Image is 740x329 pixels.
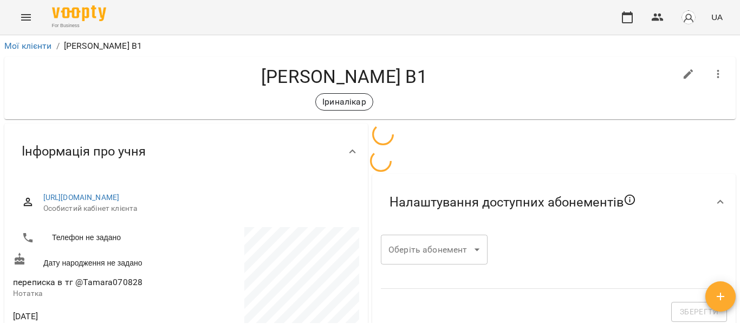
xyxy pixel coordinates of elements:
div: Інформація про учня [4,124,368,179]
img: Voopty Logo [52,5,106,21]
h4: [PERSON_NAME] В1 [13,66,676,88]
div: Іриналікар [315,93,373,111]
button: UA [707,7,727,27]
span: Налаштування доступних абонементів [390,193,637,211]
div: Дату народження не задано [11,250,186,270]
div: Налаштування доступних абонементів [372,174,736,230]
p: [PERSON_NAME] В1 [64,40,142,53]
a: Мої клієнти [4,41,52,51]
svg: Якщо не обрано жодного, клієнт зможе побачити всі публічні абонементи [624,193,637,207]
div: ​ [381,235,488,265]
span: Особистий кабінет клієнта [43,203,350,214]
button: Menu [13,4,39,30]
p: Нотатка [13,288,184,299]
a: [URL][DOMAIN_NAME] [43,193,120,202]
img: avatar_s.png [681,10,696,25]
span: UA [711,11,723,23]
span: [DATE] [13,310,184,323]
span: For Business [52,22,106,29]
span: переписка в тг @Tamara070828 [13,277,142,287]
p: Іриналікар [322,95,366,108]
nav: breadcrumb [4,40,736,53]
li: / [56,40,60,53]
li: Телефон не задано [13,227,184,249]
span: Інформація про учня [22,143,146,160]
